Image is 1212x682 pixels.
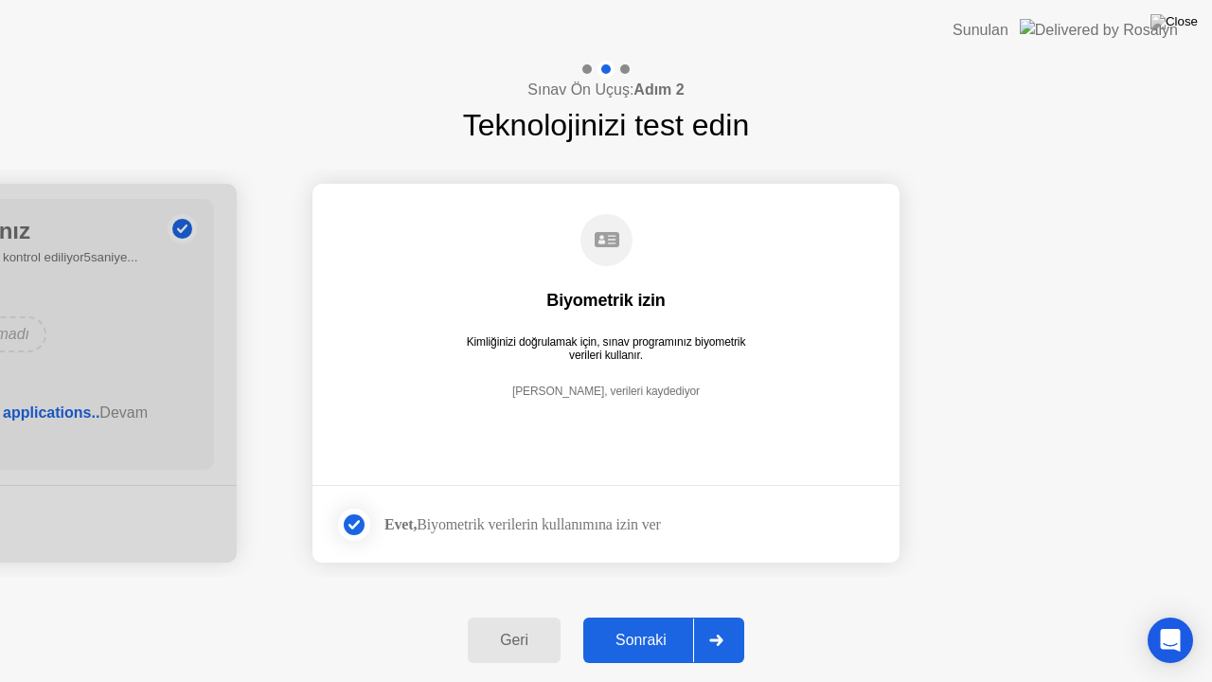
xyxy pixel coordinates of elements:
[463,102,749,148] h1: Teknolojinizi test edin
[953,19,1008,42] div: Sunulan
[1148,618,1193,663] div: Open Intercom Messenger
[384,516,417,532] strong: Evet,
[473,632,555,649] div: Geri
[384,515,661,533] div: Biyometrik verilerin kullanımına izin ver
[527,79,684,101] h4: Sınav Ön Uçuş:
[1020,19,1178,41] img: Delivered by Rosalyn
[589,632,693,649] div: Sonraki
[468,618,561,663] button: Geri
[373,385,839,427] div: [PERSON_NAME], verileri kaydediyor
[1150,14,1198,29] img: Close
[583,618,744,663] button: Sonraki
[546,289,665,312] div: Biyometrik izin
[464,335,749,362] div: Kimliğinizi doğrulamak için, sınav programınız biyometrik verileri kullanır.
[633,81,684,98] b: Adım 2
